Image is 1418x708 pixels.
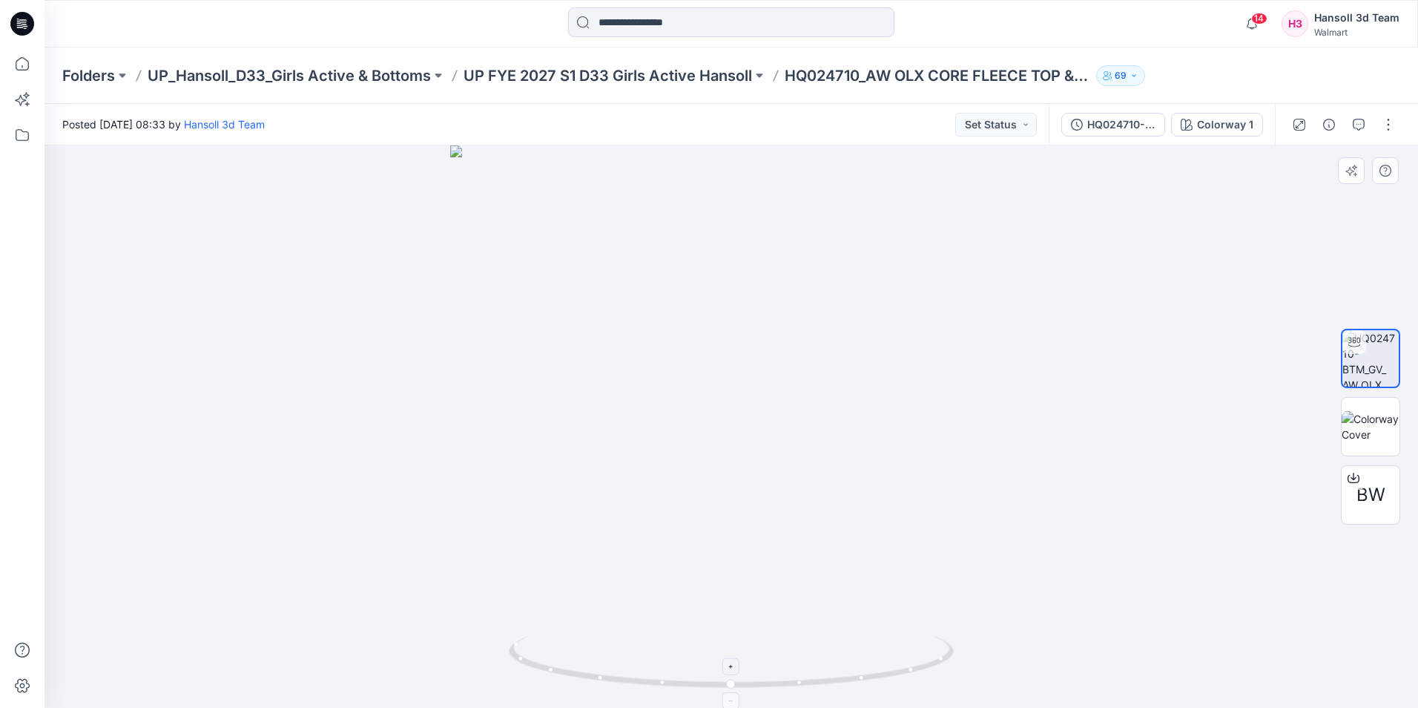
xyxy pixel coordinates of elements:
[1282,10,1308,37] div: H3
[1251,13,1267,24] span: 14
[1314,27,1399,38] div: Walmart
[1314,9,1399,27] div: Hansoll 3d Team
[1096,65,1145,86] button: 69
[148,65,431,86] a: UP_Hansoll_D33_Girls Active & Bottoms
[1115,68,1127,84] p: 69
[464,65,752,86] a: UP FYE 2027 S1 D33 Girls Active Hansoll
[1197,117,1253,133] div: Colorway 1
[1342,330,1399,387] img: HQ024710-BTM_GV_ AW OLX CORE FLEECE TOP & SHORT SET_PLUS
[1356,482,1385,508] span: BW
[184,118,265,131] a: Hansoll 3d Team
[1317,113,1341,137] button: Details
[1342,411,1399,442] img: Colorway Cover
[1171,113,1263,137] button: Colorway 1
[1087,117,1155,133] div: HQ024710-BTM_GV_ AW OLX CORE FLEECE TOP & SHORT SET_PLUS
[62,117,265,132] span: Posted [DATE] 08:33 by
[1061,113,1165,137] button: HQ024710-BTM_GV_ AW OLX CORE FLEECE TOP & SHORT SET_PLUS
[785,65,1090,86] p: HQ024710_AW OLX CORE FLEECE TOP & SHORT SET_PLUS
[62,65,115,86] a: Folders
